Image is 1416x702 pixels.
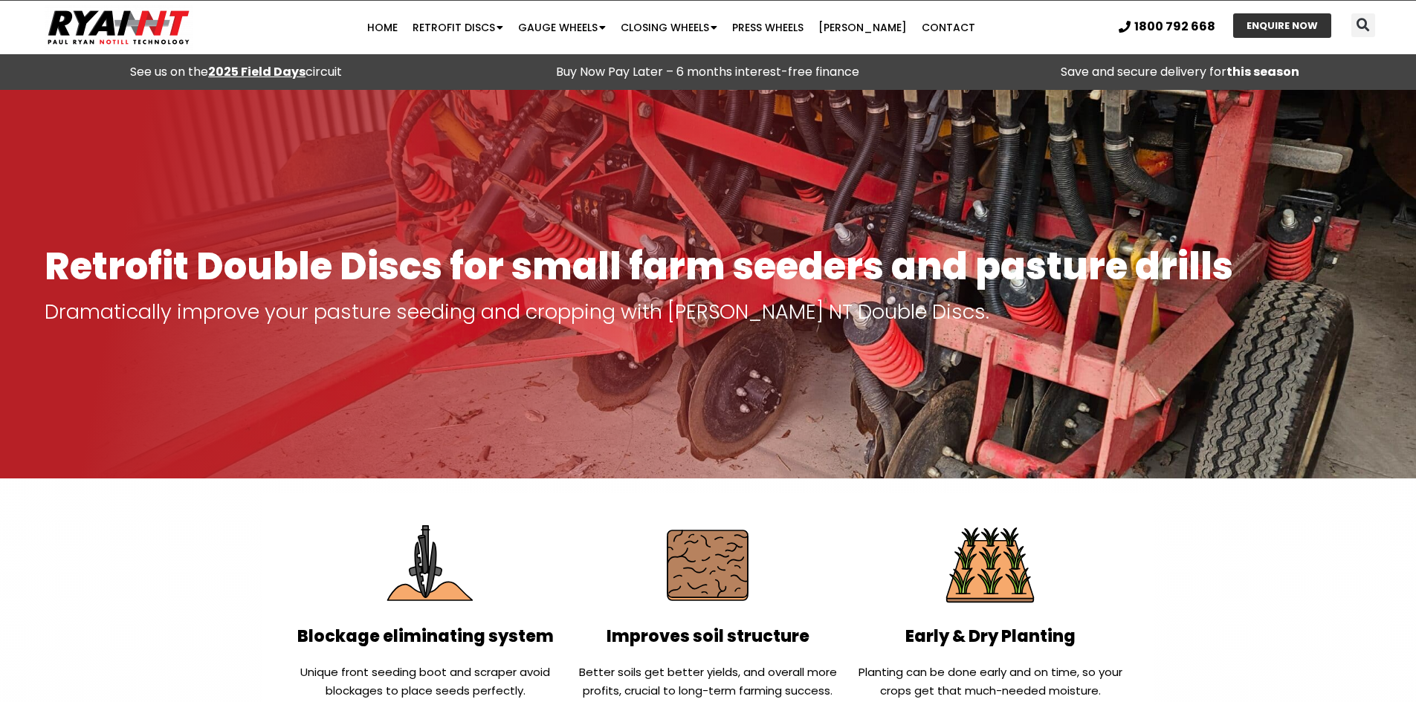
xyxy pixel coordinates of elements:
[725,13,811,42] a: Press Wheels
[274,13,1067,42] nav: Menu
[511,13,613,42] a: Gauge Wheels
[574,626,841,648] h2: Improves soil structure
[479,62,937,82] p: Buy Now Pay Later – 6 months interest-free finance
[405,13,511,42] a: Retrofit Discs
[45,302,1371,322] p: Dramatically improve your pasture seeding and cropping with [PERSON_NAME] NT Double Discs.
[1247,21,1318,30] span: ENQUIRE NOW
[208,63,305,80] a: 2025 Field Days
[1119,21,1215,33] a: 1800 792 668
[292,663,560,700] p: Unique front seeding boot and scraper avoid blockages to place seeds perfectly.
[951,62,1409,82] p: Save and secure delivery for
[7,62,465,82] div: See us on the circuit
[654,512,761,619] img: Protect soil structure
[372,512,479,619] img: Eliminate Machine Blockages
[914,13,983,42] a: Contact
[1134,21,1215,33] span: 1800 792 668
[292,626,560,648] h2: Blockage eliminating system
[613,13,725,42] a: Closing Wheels
[1233,13,1331,38] a: ENQUIRE NOW
[1226,63,1299,80] strong: this season
[45,4,193,51] img: Ryan NT logo
[574,663,841,700] p: Better soils get better yields, and overall more profits, crucial to long-term farming success.
[45,246,1371,287] h1: Retrofit Double Discs for small farm seeders and pasture drills
[856,663,1124,700] p: Planting can be done early and on time, so your crops get that much-needed moisture.
[937,512,1044,619] img: Plant Early & Dry
[811,13,914,42] a: [PERSON_NAME]
[1351,13,1375,37] div: Search
[360,13,405,42] a: Home
[856,626,1124,648] h2: Early & Dry Planting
